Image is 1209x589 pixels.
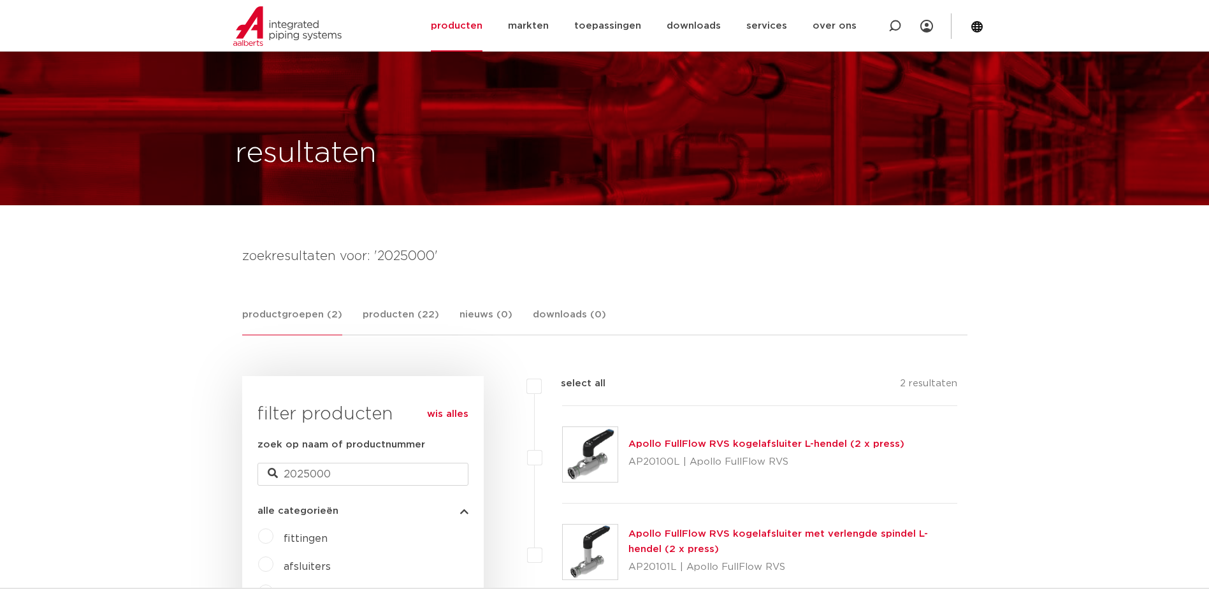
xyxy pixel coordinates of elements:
[563,525,618,579] img: Thumbnail for Apollo FullFlow RVS kogelafsluiter met verlengde spindel L-hendel (2 x press)
[235,133,377,174] h1: resultaten
[533,307,606,335] a: downloads (0)
[542,376,605,391] label: select all
[628,557,958,578] p: AP20101L | Apollo FullFlow RVS
[284,562,331,572] a: afsluiters
[242,246,967,266] h4: zoekresultaten voor: '2025000'
[628,439,904,449] a: Apollo FullFlow RVS kogelafsluiter L-hendel (2 x press)
[628,529,928,554] a: Apollo FullFlow RVS kogelafsluiter met verlengde spindel L-hendel (2 x press)
[242,307,342,335] a: productgroepen (2)
[257,437,425,453] label: zoek op naam of productnummer
[257,402,468,427] h3: filter producten
[900,376,957,396] p: 2 resultaten
[257,463,468,486] input: zoeken
[284,534,328,544] a: fittingen
[460,307,512,335] a: nieuws (0)
[257,506,468,516] button: alle categorieën
[363,307,439,335] a: producten (22)
[257,506,338,516] span: alle categorieën
[563,427,618,482] img: Thumbnail for Apollo FullFlow RVS kogelafsluiter L-hendel (2 x press)
[427,407,468,422] a: wis alles
[628,452,904,472] p: AP20100L | Apollo FullFlow RVS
